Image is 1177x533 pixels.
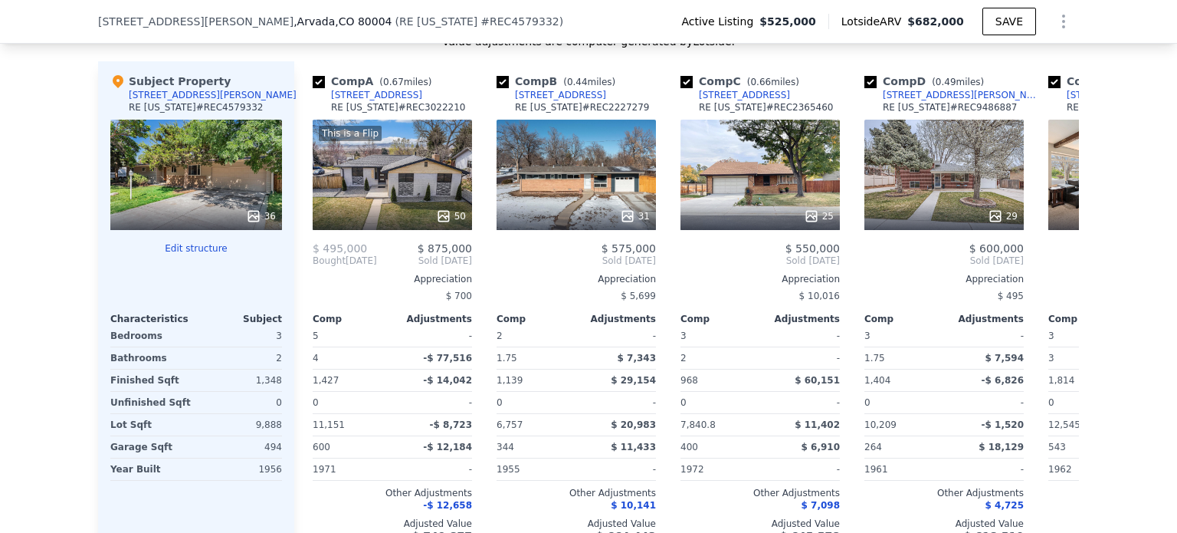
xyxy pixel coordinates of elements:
div: Comp [864,313,944,325]
span: 264 [864,442,882,452]
span: $ 7,343 [618,353,656,364]
span: $ 7,594 [985,353,1024,364]
div: - [579,325,656,347]
div: Comp E [1048,74,1172,89]
span: 0 [497,397,503,408]
div: Comp A [313,74,438,89]
span: , CO 80004 [335,15,392,28]
div: Comp C [680,74,805,89]
span: Sold [DATE] [864,255,1024,267]
div: 9,888 [199,414,282,436]
div: [STREET_ADDRESS][PERSON_NAME] [883,89,1042,101]
span: 344 [497,442,514,452]
span: # REC4579332 [480,15,559,28]
div: This is a Flip [319,126,382,141]
div: RE [US_STATE] # REC3022210 [331,101,466,114]
span: ( miles) [926,77,990,87]
span: $ 575,000 [602,242,656,255]
div: Garage Sqft [110,436,193,458]
button: SAVE [982,8,1036,35]
span: 6,757 [497,419,523,430]
span: $525,000 [759,14,816,29]
div: 1955 [497,459,573,480]
div: Other Adjustments [497,487,656,499]
span: $ 60,151 [795,375,840,386]
div: Subject [196,313,282,325]
span: $ 18,129 [979,442,1024,452]
div: Adjusted Value [864,518,1024,530]
span: Sold [DATE] [680,255,840,267]
div: - [947,325,1024,347]
span: 5 [313,331,319,341]
div: RE [US_STATE] # REC4579332 [129,101,264,114]
span: 11,151 [313,419,345,430]
span: $ 550,000 [785,242,840,255]
div: 494 [199,436,282,458]
span: $ 4,725 [985,500,1024,511]
div: [STREET_ADDRESS][PERSON_NAME] [129,89,297,101]
span: 0 [680,397,687,408]
div: Bedrooms [110,325,193,347]
span: $ 600,000 [969,242,1024,255]
div: Appreciation [497,273,656,285]
span: $ 29,154 [611,375,656,386]
div: Appreciation [864,273,1024,285]
span: $ 10,016 [799,291,840,301]
span: $ 6,910 [802,442,840,452]
span: RE [US_STATE] [399,15,477,28]
div: Appreciation [680,273,840,285]
div: 1956 [199,459,282,480]
div: - [763,347,840,369]
div: [STREET_ADDRESS] [699,89,790,101]
div: Adjustments [760,313,840,325]
div: Finished Sqft [110,370,193,391]
div: Year Built [110,459,193,480]
div: 29 [988,209,1018,224]
div: 1961 [864,459,941,480]
div: 50 [436,209,466,224]
div: 1972 [680,459,757,480]
span: 2 [497,331,503,341]
span: 12,545 [1048,419,1080,430]
div: Appreciation [313,273,472,285]
div: 36 [246,209,276,224]
div: - [763,392,840,413]
span: 3 [680,331,687,341]
span: 1,427 [313,375,339,386]
div: ( ) [395,14,564,29]
div: Bathrooms [110,347,193,369]
span: 3 [1048,331,1054,341]
span: $ 700 [446,291,472,301]
span: 0 [313,397,319,408]
a: [STREET_ADDRESS] [313,89,422,101]
span: $ 11,433 [611,442,656,452]
span: 543 [1048,442,1066,452]
span: 7,840.8 [680,419,716,430]
div: 2 [199,347,282,369]
span: -$ 12,184 [423,442,472,452]
span: 0.66 [750,77,771,87]
div: - [579,459,656,480]
div: Adjustments [576,313,656,325]
div: 0 [199,392,282,413]
div: - [395,459,472,480]
a: [STREET_ADDRESS] [680,89,790,101]
div: RE [US_STATE] # REC2227279 [515,101,650,114]
span: $ 20,983 [611,419,656,430]
span: Bought [313,255,346,267]
div: Comp B [497,74,621,89]
div: RE [US_STATE] # REC2365460 [699,101,834,114]
span: Active Listing [681,14,759,29]
span: [STREET_ADDRESS][PERSON_NAME] [98,14,293,29]
span: $ 495 [998,291,1024,301]
span: 3 [864,331,870,341]
div: - [395,392,472,413]
div: [STREET_ADDRESS] [1067,89,1158,101]
div: - [947,392,1024,413]
div: Adjustments [392,313,472,325]
span: -$ 1,520 [982,419,1024,430]
div: - [763,325,840,347]
div: Other Adjustments [313,487,472,499]
span: $ 10,141 [611,500,656,511]
div: - [579,392,656,413]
